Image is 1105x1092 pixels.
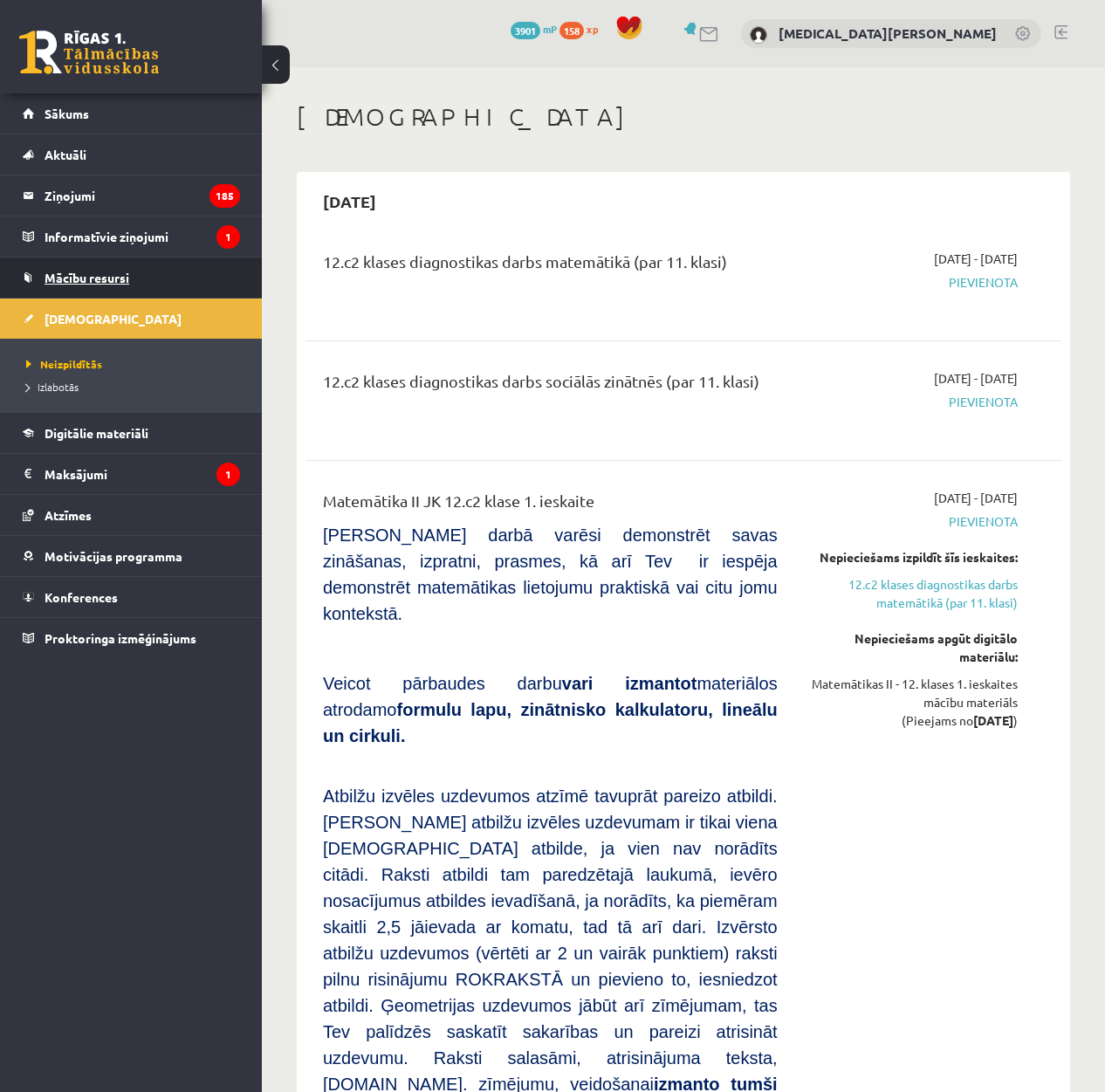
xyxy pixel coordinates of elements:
legend: Informatīvie ziņojumi [45,216,240,257]
a: 158 xp [559,22,607,36]
span: Pievienota [804,393,1018,411]
div: Matemātika II JK 12.c2 klase 1. ieskaite [323,489,778,521]
div: 12.c2 klases diagnostikas darbs matemātikā (par 11. klasi) [323,250,778,282]
span: 3901 [511,22,540,39]
span: Digitālie materiāli [45,425,148,441]
a: 12.c2 klases diagnostikas darbs matemātikā (par 11. klasi) [804,575,1018,612]
span: Proktoringa izmēģinājums [45,630,196,646]
span: Neizpildītās [26,357,102,371]
a: Konferences [23,577,240,617]
div: Matemātikas II - 12. klases 1. ieskaites mācību materiāls (Pieejams no ) [804,675,1018,730]
strong: [DATE] [973,712,1013,728]
a: Proktoringa izmēģinājums [23,618,240,658]
span: xp [587,22,598,36]
a: [MEDICAL_DATA][PERSON_NAME] [779,24,997,42]
div: Nepieciešams izpildīt šīs ieskaites: [804,548,1018,567]
legend: Ziņojumi [45,175,240,216]
div: Nepieciešams apgūt digitālo materiālu: [804,629,1018,666]
a: 3901 mP [511,22,557,36]
i: 1 [216,463,240,486]
a: Sākums [23,93,240,134]
a: Informatīvie ziņojumi1 [23,216,240,257]
span: Sākums [45,106,89,121]
a: [DEMOGRAPHIC_DATA] [23,299,240,339]
span: Aktuāli [45,147,86,162]
div: 12.c2 klases diagnostikas darbs sociālās zinātnēs (par 11. klasi) [323,369,778,402]
span: Izlabotās [26,380,79,394]
a: Motivācijas programma [23,536,240,576]
span: Motivācijas programma [45,548,182,564]
span: 158 [559,22,584,39]
a: Digitālie materiāli [23,413,240,453]
span: [DATE] - [DATE] [934,369,1018,388]
a: Izlabotās [26,379,244,395]
span: Veicot pārbaudes darbu materiālos atrodamo [323,674,778,745]
span: Atzīmes [45,507,92,523]
h2: [DATE] [305,181,394,222]
a: Mācību resursi [23,258,240,298]
a: Neizpildītās [26,356,244,372]
span: Pievienota [804,512,1018,531]
a: Aktuāli [23,134,240,175]
a: Rīgas 1. Tālmācības vidusskola [19,31,159,74]
span: [DATE] - [DATE] [934,489,1018,507]
span: [PERSON_NAME] darbā varēsi demonstrēt savas zināšanas, izpratni, prasmes, kā arī Tev ir iespēja d... [323,525,778,623]
span: [DEMOGRAPHIC_DATA] [45,311,182,326]
b: vari izmantot [562,674,697,693]
span: Mācību resursi [45,270,129,285]
img: Nikita Ļahovs [750,26,767,44]
span: Pievienota [804,273,1018,292]
b: formulu lapu, zinātnisko kalkulatoru, lineālu un cirkuli. [323,700,778,745]
i: 1 [216,225,240,249]
span: Konferences [45,589,118,605]
a: Maksājumi1 [23,454,240,494]
i: 185 [209,184,240,208]
a: Atzīmes [23,495,240,535]
span: [DATE] - [DATE] [934,250,1018,268]
legend: Maksājumi [45,454,240,494]
h1: [DEMOGRAPHIC_DATA] [297,102,1070,132]
span: mP [543,22,557,36]
a: Ziņojumi185 [23,175,240,216]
